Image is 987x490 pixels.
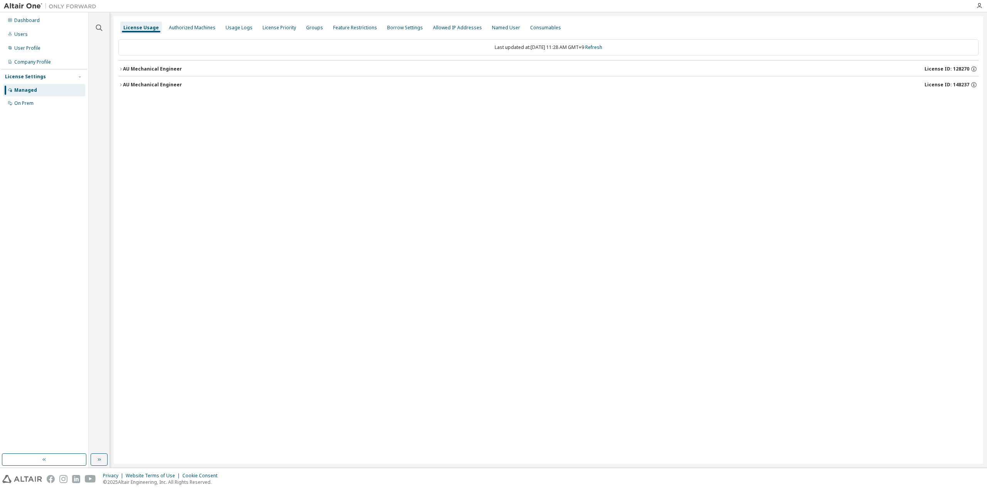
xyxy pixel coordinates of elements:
[126,473,182,479] div: Website Terms of Use
[4,2,100,10] img: Altair One
[14,87,37,93] div: Managed
[14,45,40,51] div: User Profile
[925,82,969,88] span: License ID: 148237
[59,475,67,483] img: instagram.svg
[585,44,602,51] a: Refresh
[530,25,561,31] div: Consumables
[123,66,182,72] div: AU Mechanical Engineer
[14,17,40,24] div: Dashboard
[433,25,482,31] div: Allowed IP Addresses
[333,25,377,31] div: Feature Restrictions
[306,25,323,31] div: Groups
[118,39,979,56] div: Last updated at: [DATE] 11:28 AM GMT+9
[2,475,42,483] img: altair_logo.svg
[14,59,51,65] div: Company Profile
[47,475,55,483] img: facebook.svg
[118,61,979,77] button: AU Mechanical EngineerLicense ID: 128270
[263,25,296,31] div: License Priority
[492,25,520,31] div: Named User
[118,76,979,93] button: AU Mechanical EngineerLicense ID: 148237
[72,475,80,483] img: linkedin.svg
[14,31,28,37] div: Users
[387,25,423,31] div: Borrow Settings
[85,475,96,483] img: youtube.svg
[226,25,253,31] div: Usage Logs
[925,66,969,72] span: License ID: 128270
[14,100,34,106] div: On Prem
[5,74,46,80] div: License Settings
[123,25,159,31] div: License Usage
[123,82,182,88] div: AU Mechanical Engineer
[103,479,222,485] p: © 2025 Altair Engineering, Inc. All Rights Reserved.
[182,473,222,479] div: Cookie Consent
[169,25,216,31] div: Authorized Machines
[103,473,126,479] div: Privacy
